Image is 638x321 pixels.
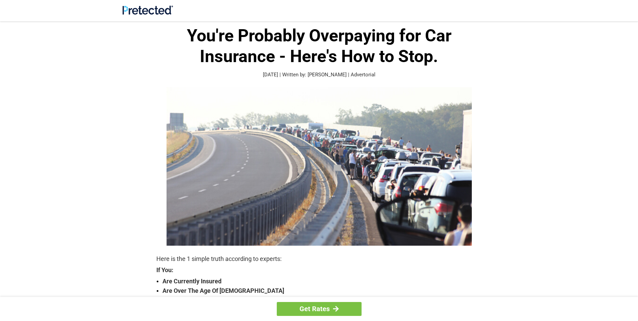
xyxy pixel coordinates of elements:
strong: Are Currently Insured [162,277,482,286]
img: Site Logo [122,5,173,15]
strong: Are Over The Age Of [DEMOGRAPHIC_DATA] [162,286,482,296]
strong: Drive Less Than 50 Miles Per Day [162,296,482,305]
p: Here is the 1 simple truth according to experts: [156,254,482,264]
p: [DATE] | Written by: [PERSON_NAME] | Advertorial [156,71,482,79]
a: Get Rates [277,302,362,316]
strong: If You: [156,267,482,273]
a: Site Logo [122,10,173,16]
h1: You're Probably Overpaying for Car Insurance - Here's How to Stop. [156,25,482,67]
